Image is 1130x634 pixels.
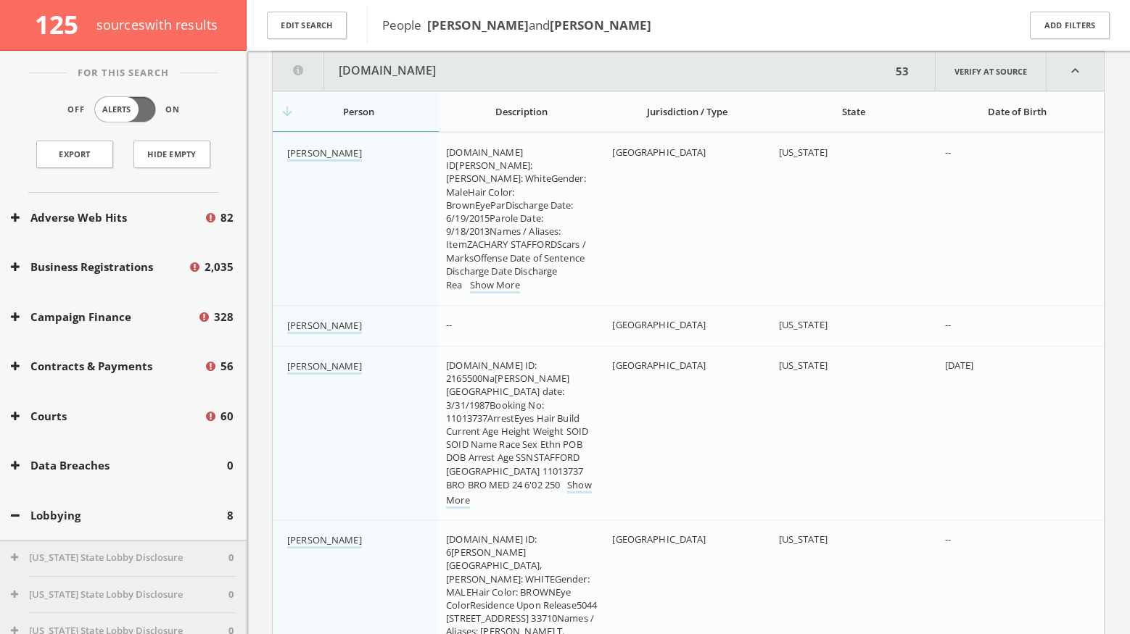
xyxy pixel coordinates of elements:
button: [DOMAIN_NAME] [273,51,891,91]
span: For This Search [67,66,180,80]
span: [DOMAIN_NAME] ID: 2165500Na[PERSON_NAME][GEOGRAPHIC_DATA] date: 3/31/1987Booking No: 11013737Arre... [446,359,588,491]
span: -- [945,533,951,546]
button: Edit Search [267,12,347,40]
span: 328 [214,309,234,325]
button: Business Registrations [11,259,188,275]
span: 0 [227,457,234,474]
span: [US_STATE] [779,533,828,546]
div: 53 [891,51,913,91]
span: 0 [228,588,234,602]
div: State [779,105,929,118]
span: 56 [220,358,234,375]
a: Export [36,141,113,168]
div: Description [446,105,596,118]
span: 0 [228,551,234,565]
a: Show More [470,278,520,293]
div: Person [287,105,430,118]
span: Off [67,104,85,116]
span: 8 [227,507,234,524]
span: [US_STATE] [779,318,828,331]
button: Data Breaches [11,457,227,474]
span: 2,035 [205,259,234,275]
span: On [165,104,180,116]
span: 60 [220,408,234,425]
i: arrow_downward [280,104,294,119]
b: [PERSON_NAME] [427,17,529,33]
span: [DOMAIN_NAME] ID[PERSON_NAME]: [PERSON_NAME]: WhiteGender: MaleHair Color: BrownEyeParDischarge D... [446,146,586,291]
a: [PERSON_NAME] [287,533,362,549]
button: Campaign Finance [11,309,197,325]
button: [US_STATE] State Lobby Disclosure [11,551,228,565]
span: [GEOGRAPHIC_DATA] [612,359,706,372]
b: [PERSON_NAME] [550,17,651,33]
div: Jurisdiction / Type [612,105,762,118]
span: [GEOGRAPHIC_DATA] [612,318,706,331]
a: Verify at source [935,51,1047,91]
span: [DATE] [945,359,974,372]
a: Show More [446,477,592,508]
span: -- [945,318,951,331]
a: [PERSON_NAME] [287,146,362,162]
button: [US_STATE] State Lobby Disclosure [11,588,228,602]
span: People [382,17,651,33]
span: and [427,17,550,33]
button: Contracts & Payments [11,358,204,375]
button: Adverse Web Hits [11,209,204,226]
div: Date of Birth [945,105,1089,118]
button: Courts [11,408,204,425]
a: [PERSON_NAME] [287,319,362,334]
span: [US_STATE] [779,146,828,159]
button: Hide Empty [133,141,210,168]
span: source s with results [96,16,218,33]
button: Lobbying [11,507,227,524]
span: 125 [35,7,91,41]
button: Add Filters [1030,12,1110,40]
span: [GEOGRAPHIC_DATA] [612,146,706,159]
i: expand_less [1047,51,1104,91]
span: [US_STATE] [779,359,828,372]
a: [PERSON_NAME] [287,359,362,375]
span: -- [945,146,951,159]
span: 82 [220,209,234,226]
span: -- [446,318,452,331]
span: [GEOGRAPHIC_DATA] [612,533,706,546]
